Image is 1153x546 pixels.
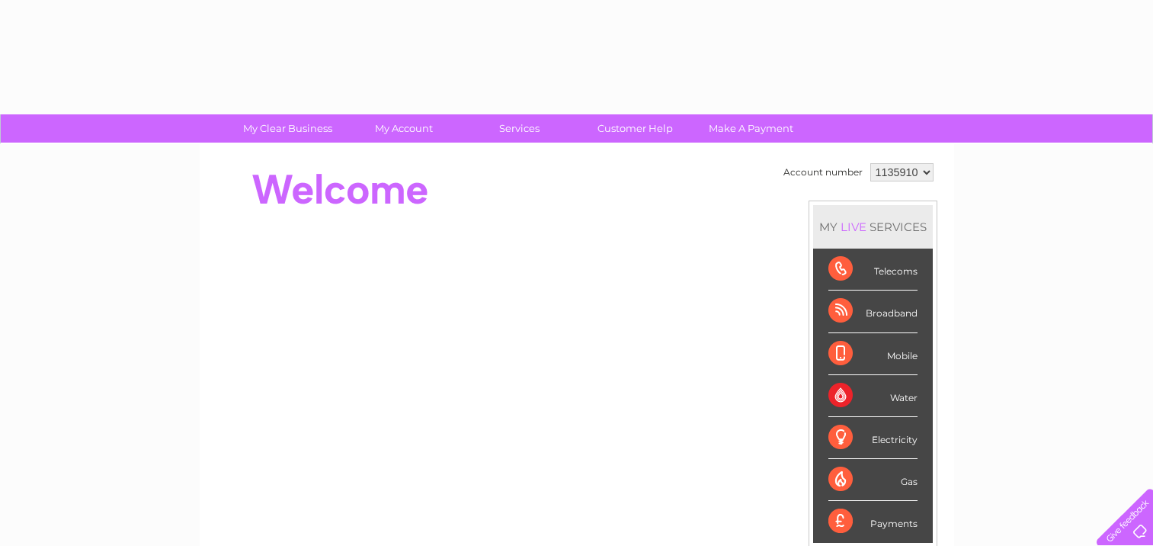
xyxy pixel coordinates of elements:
div: MY SERVICES [813,205,933,249]
div: Water [828,375,918,417]
a: My Account [341,114,466,143]
div: Broadband [828,291,918,332]
div: Payments [828,501,918,542]
div: LIVE [838,220,870,234]
a: Customer Help [572,114,698,143]
a: Services [456,114,582,143]
div: Electricity [828,417,918,459]
td: Account number [780,159,866,185]
div: Gas [828,459,918,501]
a: Make A Payment [688,114,814,143]
div: Telecoms [828,249,918,291]
a: My Clear Business [225,114,351,143]
div: Mobile [828,333,918,375]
